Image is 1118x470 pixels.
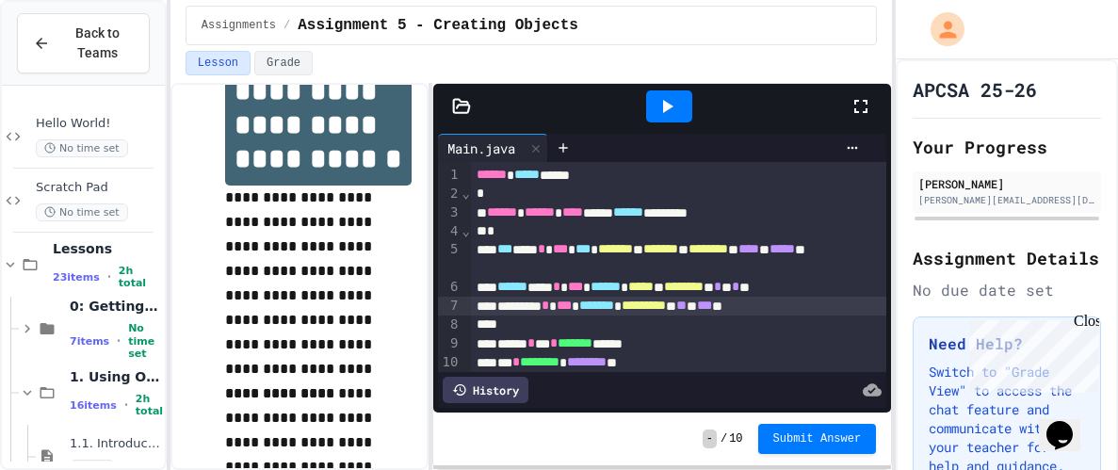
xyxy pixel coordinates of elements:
[128,322,161,360] span: No time set
[703,429,717,448] span: -
[438,222,462,241] div: 4
[36,116,161,132] span: Hello World!
[729,431,742,446] span: 10
[53,271,100,284] span: 23 items
[438,334,462,353] div: 9
[124,397,128,413] span: •
[438,166,462,185] div: 1
[70,399,117,412] span: 16 items
[913,279,1101,301] div: No due date set
[438,185,462,203] div: 2
[202,18,276,33] span: Assignments
[119,265,161,289] span: 2h total
[438,353,462,372] div: 10
[438,203,462,222] div: 3
[443,377,528,403] div: History
[36,180,161,196] span: Scratch Pad
[298,14,578,37] span: Assignment 5 - Creating Objects
[186,51,251,75] button: Lesson
[758,424,877,454] button: Submit Answer
[70,335,109,348] span: 7 items
[918,175,1095,192] div: [PERSON_NAME]
[53,240,161,257] span: Lessons
[70,368,161,385] span: 1. Using Objects and Methods
[913,76,1037,103] h1: APCSA 25-26
[438,138,525,158] div: Main.java
[36,203,128,221] span: No time set
[36,139,128,157] span: No time set
[8,8,130,120] div: Chat with us now!Close
[284,18,290,33] span: /
[721,431,727,446] span: /
[107,269,111,284] span: •
[1039,395,1099,451] iframe: chat widget
[438,297,462,316] div: 7
[929,332,1085,355] h3: Need Help?
[911,8,969,51] div: My Account
[438,240,462,278] div: 5
[254,51,313,75] button: Grade
[461,186,470,201] span: Fold line
[918,193,1095,207] div: [PERSON_NAME][EMAIL_ADDRESS][DOMAIN_NAME]
[438,134,548,162] div: Main.java
[773,431,862,446] span: Submit Answer
[136,393,163,417] span: 2h total
[461,223,470,238] span: Fold line
[17,13,150,73] button: Back to Teams
[913,245,1101,271] h2: Assignment Details
[70,298,161,315] span: 0: Getting Started
[438,316,462,334] div: 8
[61,24,134,63] span: Back to Teams
[117,333,121,348] span: •
[438,278,462,297] div: 6
[913,134,1101,160] h2: Your Progress
[962,313,1099,393] iframe: chat widget
[70,436,161,452] span: 1.1. Introduction to Algorithms, Programming, and Compilers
